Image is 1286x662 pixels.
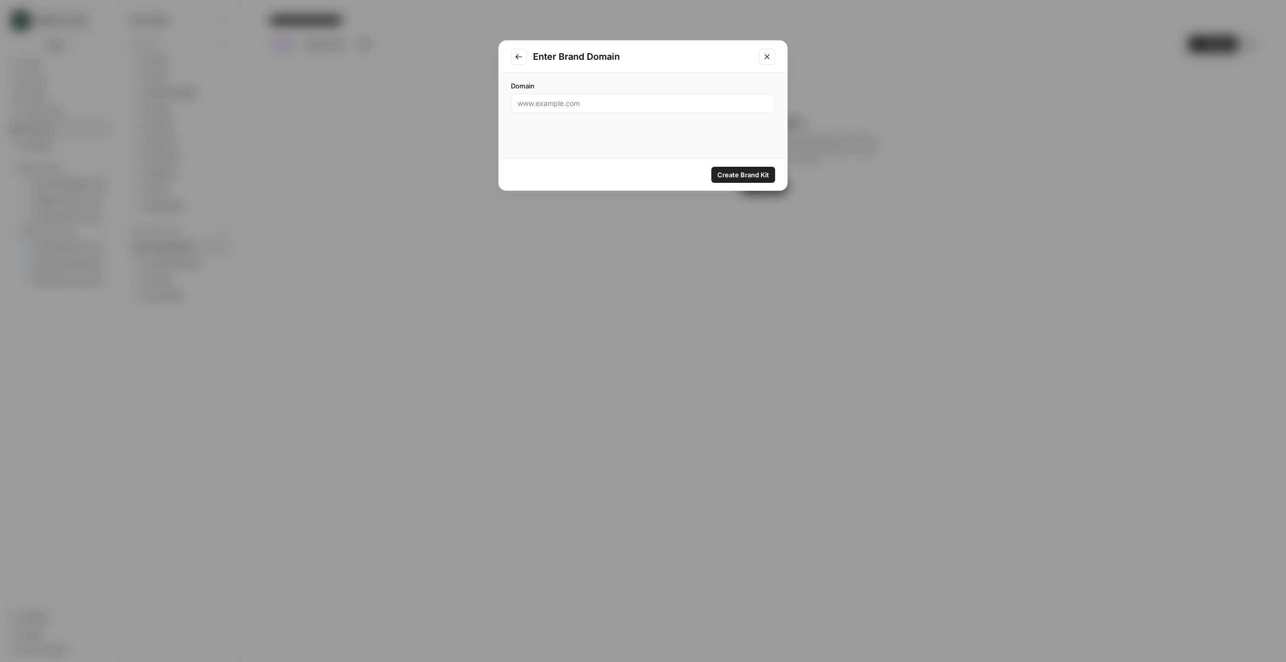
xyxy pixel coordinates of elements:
label: Domain [511,81,775,91]
input: www.example.com [517,98,769,108]
h2: Enter Brand Domain [533,50,753,64]
button: Close modal [759,49,775,65]
button: Create Brand Kit [711,167,775,183]
button: Go to previous step [511,49,527,65]
span: Create Brand Kit [717,170,769,180]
